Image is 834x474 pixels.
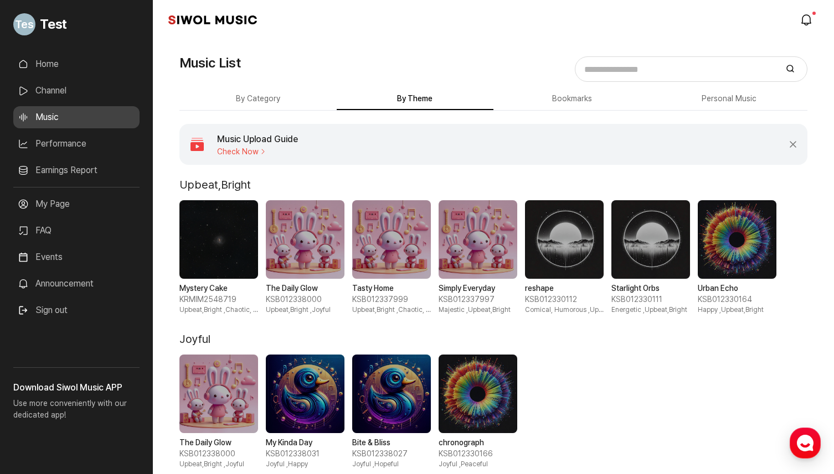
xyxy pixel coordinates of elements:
div: 1 / 4 [179,355,258,469]
a: My Page [13,193,140,215]
a: Announcement [13,273,140,295]
span: Messages [92,368,125,377]
div: 4 / 7 [439,200,517,315]
span: Energetic , Upbeat,Bright [611,305,690,315]
strong: Urban Echo [698,283,776,294]
span: Upbeat,Bright , Chaotic, Excited [352,305,431,315]
a: Earnings Report [13,159,140,181]
span: KSB012330112 [525,294,604,305]
div: 4 / 4 [439,355,517,469]
div: 2 / 4 [266,355,344,469]
span: Joyful , Peaceful [439,460,517,469]
h2: Upbeat,Bright [179,178,251,191]
span: Home [28,367,48,376]
span: KSB012337997 [439,294,517,305]
div: 3 / 7 [352,200,431,315]
a: Home [13,53,140,75]
h3: Download Siwol Music APP [13,381,140,394]
a: Events [13,246,140,268]
span: KSB012338000 [266,294,344,305]
input: Search for music [579,61,777,77]
img: 아이콘 [188,136,206,153]
strong: My Kinda Day [266,437,344,449]
button: Bookmarks [493,88,651,110]
strong: chronograph [439,437,517,449]
span: KSB012330111 [611,294,690,305]
span: Happy , Upbeat,Bright [698,305,776,315]
div: 5 / 7 [525,200,604,315]
span: KSB012337999 [352,294,431,305]
a: Performance [13,133,140,155]
a: Settings [143,351,213,378]
span: KSB012338000 [179,449,258,460]
a: Channel [13,80,140,102]
h4: Music Upload Guide [217,133,298,146]
strong: Simply Everyday [439,283,517,294]
span: Upbeat,Bright , Joyful [179,460,258,469]
span: Upbeat,Bright , Chaotic, Excited [179,305,258,315]
strong: The Daily Glow [266,283,344,294]
span: KSB012338031 [266,449,344,460]
div: 2 / 7 [266,200,344,315]
strong: The Daily Glow [179,437,258,449]
span: Joyful , Hopeful [352,460,431,469]
strong: reshape [525,283,604,294]
strong: Starlight Orbs [611,283,690,294]
strong: Mystery Cake [179,283,258,294]
strong: Bite & Bliss [352,437,431,449]
div: 7 / 7 [698,200,776,315]
span: Majestic , Upbeat,Bright [439,305,517,315]
span: Settings [164,367,191,376]
a: Messages [73,351,143,378]
a: Go to My Profile [13,9,140,40]
span: Test [40,14,67,34]
a: modal.notifications [796,9,818,31]
a: Music Upload Guide Check Now [179,124,779,165]
div: 3 / 4 [352,355,431,469]
span: Joyful , Happy [266,460,344,469]
button: Close Banner [787,139,799,150]
button: By Category [179,88,337,110]
span: Comical, Humorous , Upbeat,Bright [525,305,604,315]
h1: Music List [179,53,241,73]
button: Personal Music [651,88,808,110]
p: Use more conveniently with our dedicated app! [13,394,140,430]
div: 6 / 7 [611,200,690,315]
button: Sign out [13,299,72,321]
span: KRMIM2548719 [179,294,258,305]
h2: Joyful [179,332,210,346]
button: By Theme [337,88,494,110]
span: Upbeat,Bright , Joyful [266,305,344,315]
span: KSB012330166 [439,449,517,460]
a: Music [13,106,140,128]
div: 1 / 7 [179,200,258,315]
span: KSB012330164 [698,294,776,305]
span: KSB012338027 [352,449,431,460]
a: FAQ [13,220,140,242]
strong: Tasty Home [352,283,431,294]
a: Home [3,351,73,378]
span: Check Now [217,147,298,156]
